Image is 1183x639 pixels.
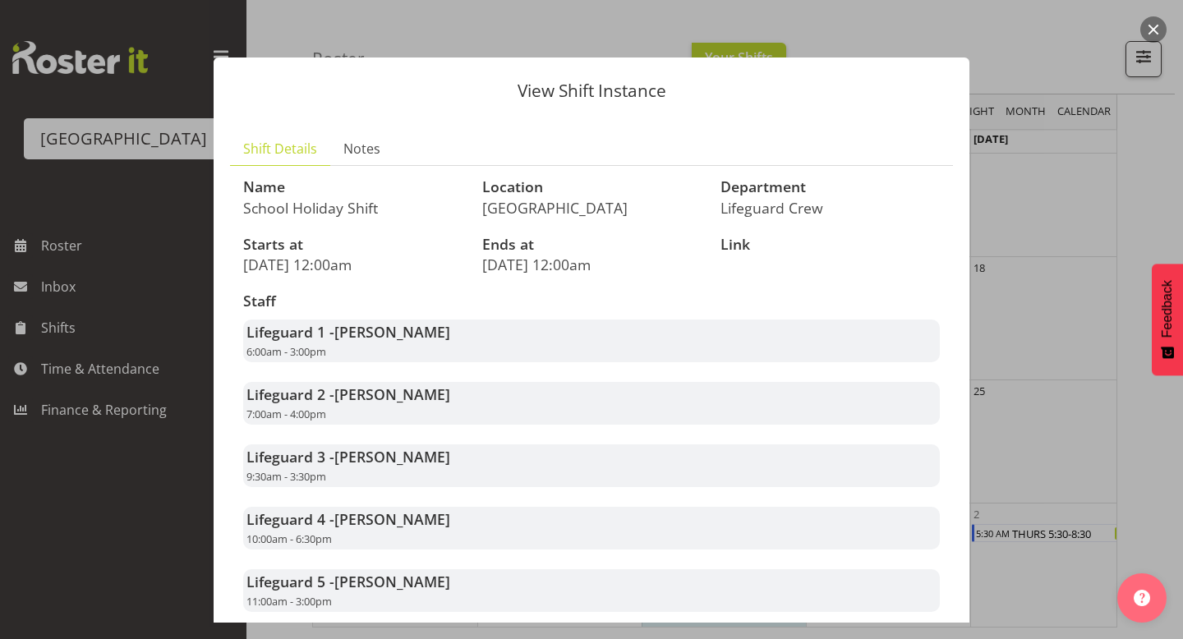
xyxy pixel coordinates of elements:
h3: Link [720,237,940,253]
p: [DATE] 12:00am [482,255,702,274]
h3: Department [720,179,940,195]
h3: Ends at [482,237,702,253]
img: help-xxl-2.png [1134,590,1150,606]
span: 6:00am - 3:00pm [246,344,326,359]
span: Notes [343,139,380,159]
span: 9:30am - 3:30pm [246,469,326,484]
button: Feedback - Show survey [1152,264,1183,375]
span: [PERSON_NAME] [334,447,450,467]
strong: Lifeguard 1 - [246,322,450,342]
h3: Location [482,179,702,195]
h3: Starts at [243,237,463,253]
p: [DATE] 12:00am [243,255,463,274]
span: [PERSON_NAME] [334,384,450,404]
span: Shift Details [243,139,317,159]
span: [PERSON_NAME] [334,322,450,342]
span: Feedback [1160,280,1175,338]
span: [PERSON_NAME] [334,572,450,591]
p: View Shift Instance [230,82,953,99]
h3: Staff [243,293,940,310]
span: [PERSON_NAME] [334,509,450,529]
strong: Lifeguard 5 - [246,572,450,591]
strong: Lifeguard 2 - [246,384,450,404]
span: 7:00am - 4:00pm [246,407,326,421]
span: 11:00am - 3:00pm [246,594,332,609]
strong: Lifeguard 3 - [246,447,450,467]
p: School Holiday Shift [243,199,463,217]
strong: Lifeguard 4 - [246,509,450,529]
h3: Name [243,179,463,195]
p: [GEOGRAPHIC_DATA] [482,199,702,217]
p: Lifeguard Crew [720,199,940,217]
span: 10:00am - 6:30pm [246,531,332,546]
